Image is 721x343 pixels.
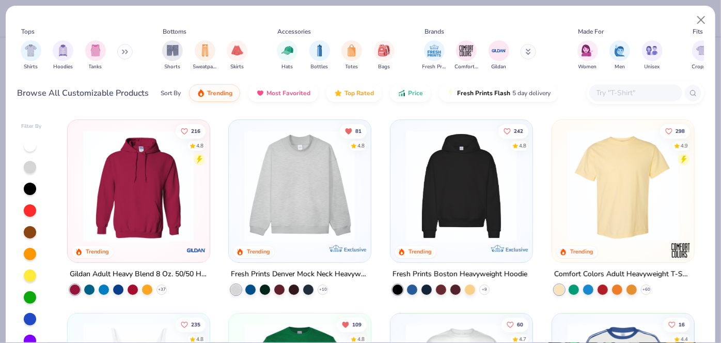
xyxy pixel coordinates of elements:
[578,63,597,71] span: Women
[356,128,362,133] span: 81
[439,84,558,102] button: Fresh Prints Flash5 day delivery
[427,43,442,58] img: Fresh Prints Image
[337,317,367,332] button: Unlike
[692,10,711,30] button: Close
[506,246,528,253] span: Exclusive
[517,322,523,327] span: 60
[344,246,366,253] span: Exclusive
[346,63,358,71] span: Totes
[18,87,149,99] div: Browse All Customizable Products
[609,40,630,71] div: filter for Men
[193,40,217,71] button: filter button
[53,63,73,71] span: Hoodies
[401,130,522,242] img: 91acfc32-fd48-4d6b-bdad-a4c1a30ac3fc
[491,43,507,58] img: Gildan Image
[90,44,101,56] img: Tanks Image
[340,124,367,138] button: Unlike
[554,268,692,281] div: Comfort Colors Adult Heavyweight T-Shirt
[457,89,510,97] span: Fresh Prints Flash
[519,142,526,150] div: 4.8
[89,63,102,71] span: Tanks
[390,84,431,102] button: Price
[577,40,598,71] button: filter button
[393,268,527,281] div: Fresh Prints Boston Heavyweight Hoodie
[374,40,395,71] div: filter for Bags
[459,43,474,58] img: Comfort Colors Image
[21,123,42,130] div: Filter By
[512,87,551,99] span: 5 day delivery
[199,44,211,56] img: Sweatpants Image
[193,63,217,71] span: Sweatpants
[353,322,362,327] span: 109
[176,317,206,332] button: Like
[595,87,675,99] input: Try "T-Shirt"
[78,130,199,242] img: 01756b78-01f6-4cc6-8d8a-3c30c1a0c8ac
[191,322,200,327] span: 235
[681,142,688,150] div: 4.9
[165,63,181,71] span: Shorts
[609,40,630,71] button: filter button
[501,317,528,332] button: Like
[693,27,703,36] div: Fits
[158,287,165,293] span: + 37
[514,128,523,133] span: 242
[25,44,37,56] img: Shirts Image
[482,287,487,293] span: + 9
[614,44,625,56] img: Men Image
[489,40,509,71] button: filter button
[454,63,478,71] span: Comfort Colors
[670,240,691,261] img: Comfort Colors logo
[615,63,625,71] span: Men
[489,40,509,71] div: filter for Gildan
[21,27,35,36] div: Tops
[408,89,423,97] span: Price
[196,142,203,150] div: 4.8
[196,335,203,343] div: 4.8
[562,130,684,242] img: 029b8af0-80e6-406f-9fdc-fdf898547912
[676,128,685,133] span: 298
[161,88,181,98] div: Sort By
[378,44,389,56] img: Bags Image
[227,40,247,71] button: filter button
[582,44,593,56] img: Women Image
[239,130,360,242] img: f5d85501-0dbb-4ee4-b115-c08fa3845d83
[167,44,179,56] img: Shorts Image
[176,124,206,138] button: Like
[681,335,688,343] div: 4.4
[193,40,217,71] div: filter for Sweatpants
[281,63,293,71] span: Hats
[447,89,455,97] img: flash.gif
[341,40,362,71] button: filter button
[21,40,41,71] button: filter button
[374,40,395,71] button: filter button
[248,84,318,102] button: Most Favorited
[231,44,243,56] img: Skirts Image
[663,317,690,332] button: Like
[85,40,106,71] div: filter for Tanks
[646,44,658,56] img: Unisex Image
[642,40,663,71] button: filter button
[267,89,310,97] span: Most Favorited
[70,268,208,281] div: Gildan Adult Heavy Blend 8 Oz. 50/50 Hooded Sweatshirt
[326,84,382,102] button: Top Rated
[378,63,390,71] span: Bags
[277,40,297,71] button: filter button
[185,240,206,261] img: Gildan logo
[314,44,325,56] img: Bottles Image
[277,40,297,71] div: filter for Hats
[334,89,342,97] img: TopRated.gif
[21,40,41,71] div: filter for Shirts
[199,130,320,242] img: a164e800-7022-4571-a324-30c76f641635
[692,63,713,71] span: Cropped
[692,40,713,71] div: filter for Cropped
[53,40,73,71] div: filter for Hoodies
[191,128,200,133] span: 216
[230,63,244,71] span: Skirts
[454,40,478,71] div: filter for Comfort Colors
[163,27,187,36] div: Bottoms
[341,40,362,71] div: filter for Totes
[57,44,69,56] img: Hoodies Image
[207,89,232,97] span: Trending
[454,40,478,71] button: filter button
[278,27,311,36] div: Accessories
